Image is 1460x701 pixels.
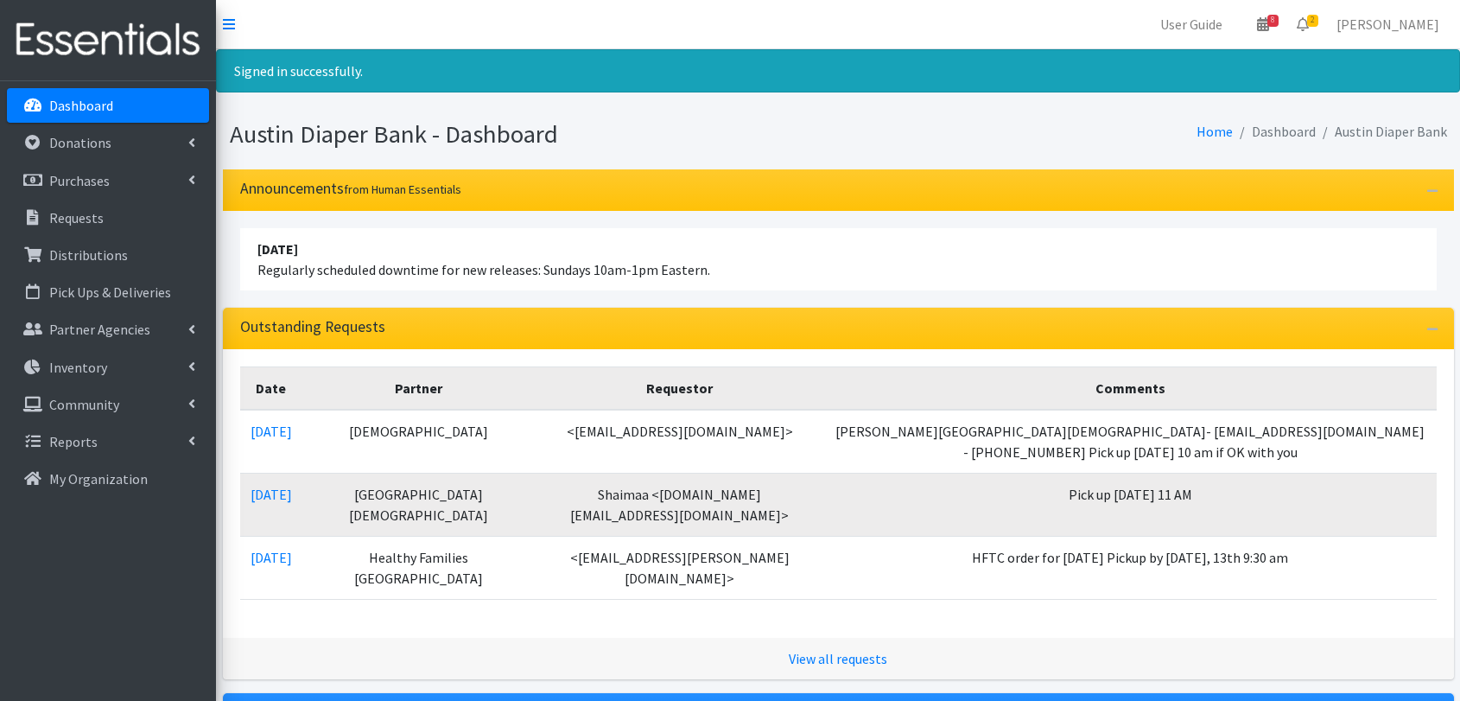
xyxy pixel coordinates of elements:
small: from Human Essentials [344,182,461,197]
th: Date [240,366,302,410]
img: HumanEssentials [7,11,209,69]
td: <[EMAIL_ADDRESS][DOMAIN_NAME]> [536,410,824,474]
td: Healthy Families [GEOGRAPHIC_DATA] [302,536,536,599]
a: Requests [7,201,209,235]
p: Requests [49,209,104,226]
div: Signed in successfully. [216,49,1460,92]
a: Community [7,387,209,422]
h3: Announcements [240,180,461,198]
span: 8 [1267,15,1279,27]
th: Partner [302,366,536,410]
li: Regularly scheduled downtime for new releases: Sundays 10am-1pm Eastern. [240,228,1437,290]
a: Reports [7,424,209,459]
li: Austin Diaper Bank [1316,119,1447,144]
a: Dashboard [7,88,209,123]
a: Donations [7,125,209,160]
a: Purchases [7,163,209,198]
h3: Outstanding Requests [240,318,385,336]
a: 2 [1283,7,1323,41]
p: Dashboard [49,97,113,114]
td: [DEMOGRAPHIC_DATA] [302,410,536,474]
a: Partner Agencies [7,312,209,347]
span: 2 [1307,15,1318,27]
td: HFTC order for [DATE] Pickup by [DATE], 13th 9:30 am [824,536,1436,599]
p: Pick Ups & Deliveries [49,284,171,301]
a: [DATE] [251,549,292,566]
p: My Organization [49,470,148,488]
p: Partner Agencies [49,321,150,338]
a: [DATE] [251,423,292,440]
th: Comments [824,366,1436,410]
a: [PERSON_NAME] [1323,7,1453,41]
p: Donations [49,134,111,151]
a: User Guide [1146,7,1236,41]
p: Purchases [49,172,110,189]
a: Pick Ups & Deliveries [7,275,209,309]
strong: [DATE] [257,240,298,258]
a: Inventory [7,350,209,385]
p: Community [49,396,119,413]
td: Pick up [DATE] 11 AM [824,473,1436,536]
li: Dashboard [1233,119,1316,144]
a: 8 [1243,7,1283,41]
td: [GEOGRAPHIC_DATA][DEMOGRAPHIC_DATA] [302,473,536,536]
a: Home [1197,123,1233,140]
p: Reports [49,433,98,450]
a: [DATE] [251,486,292,503]
a: View all requests [789,650,887,667]
h1: Austin Diaper Bank - Dashboard [230,119,832,150]
td: Shaimaa <[DOMAIN_NAME][EMAIL_ADDRESS][DOMAIN_NAME]> [536,473,824,536]
a: Distributions [7,238,209,272]
td: <[EMAIL_ADDRESS][PERSON_NAME][DOMAIN_NAME]> [536,536,824,599]
td: [PERSON_NAME][GEOGRAPHIC_DATA][DEMOGRAPHIC_DATA]- [EMAIL_ADDRESS][DOMAIN_NAME] - [PHONE_NUMBER] P... [824,410,1436,474]
a: My Organization [7,462,209,496]
th: Requestor [536,366,824,410]
p: Distributions [49,246,128,264]
p: Inventory [49,359,107,376]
